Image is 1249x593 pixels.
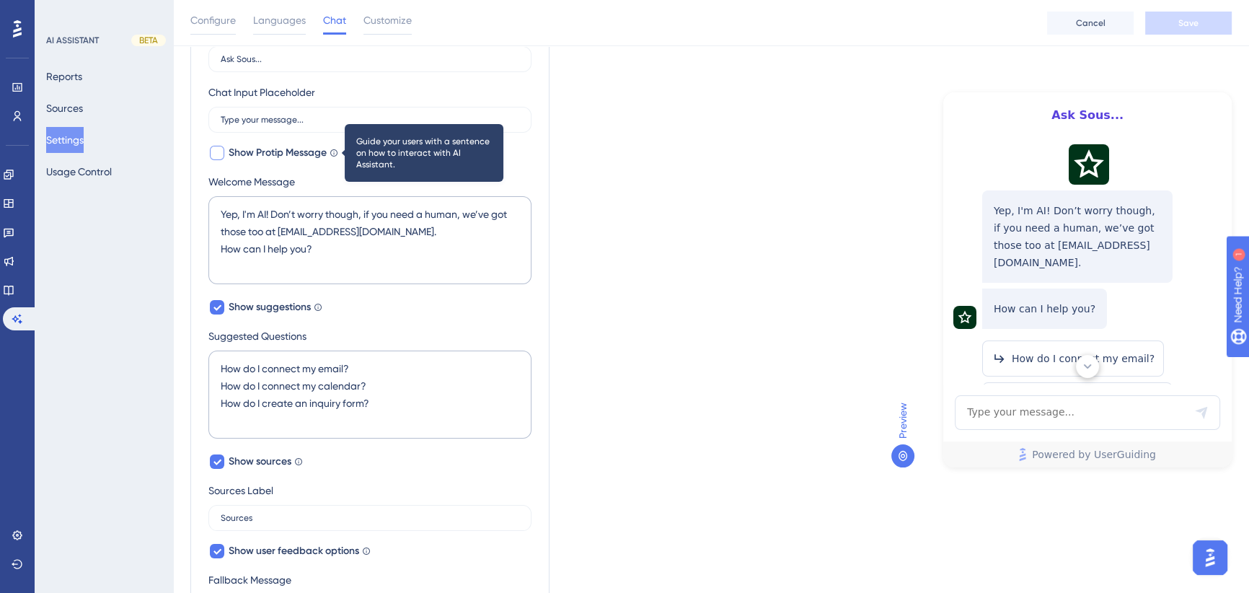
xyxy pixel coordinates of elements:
input: AI Assistant [221,54,519,64]
input: Type your message... [221,115,519,125]
button: Save [1145,12,1232,35]
input: Sources [221,513,519,523]
textarea: Yep, I'm AI! Don’t worry though, if you need a human, we’ve got those too at [EMAIL_ADDRESS][DOMA... [208,196,531,284]
span: Save [1178,17,1199,29]
span: Show sources [229,453,291,470]
button: Usage Control [46,159,112,185]
span: Preview [894,403,912,439]
div: Sources Label [208,482,273,499]
span: How do I connect my email? [1012,350,1155,367]
span: Cancel [1076,17,1105,29]
div: Send Message [1194,405,1209,420]
span: Customize [363,12,412,29]
div: BETA [131,35,166,46]
span: Ask Sous... [978,107,1197,124]
label: Suggested Questions [208,328,531,345]
span: Show suggestions [229,299,311,316]
iframe: UserGuiding AI Assistant Launcher [1188,536,1232,579]
p: How can I help you? [994,300,1095,317]
span: Configure [190,12,236,29]
button: How do I connect my email? [982,341,1164,377]
textarea: AI Assistant Text Input [955,395,1220,430]
span: Languages [253,12,306,29]
span: Show Protip Message [229,144,327,162]
button: Settings [46,127,84,153]
label: Fallback Message [208,571,531,589]
span: Powered by UserGuiding [1032,446,1156,463]
label: Welcome Message [208,173,531,190]
button: Reports [46,63,82,89]
span: Show user feedback options [229,543,359,560]
div: 1 [100,7,105,19]
button: Sources [46,95,83,121]
div: Chat Input Placeholder [208,84,315,101]
div: AI ASSISTANT [46,35,99,46]
span: Chat [323,12,346,29]
span: Need Help? [34,4,90,21]
textarea: How do I connect my email? How do I connect my calendar? How do I create an inquiry form? [208,351,531,439]
button: Cancel [1047,12,1134,35]
p: Yep, I'm AI! Don’t worry though, if you need a human, we’ve got those too at [EMAIL_ADDRESS][DOMA... [994,202,1161,271]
